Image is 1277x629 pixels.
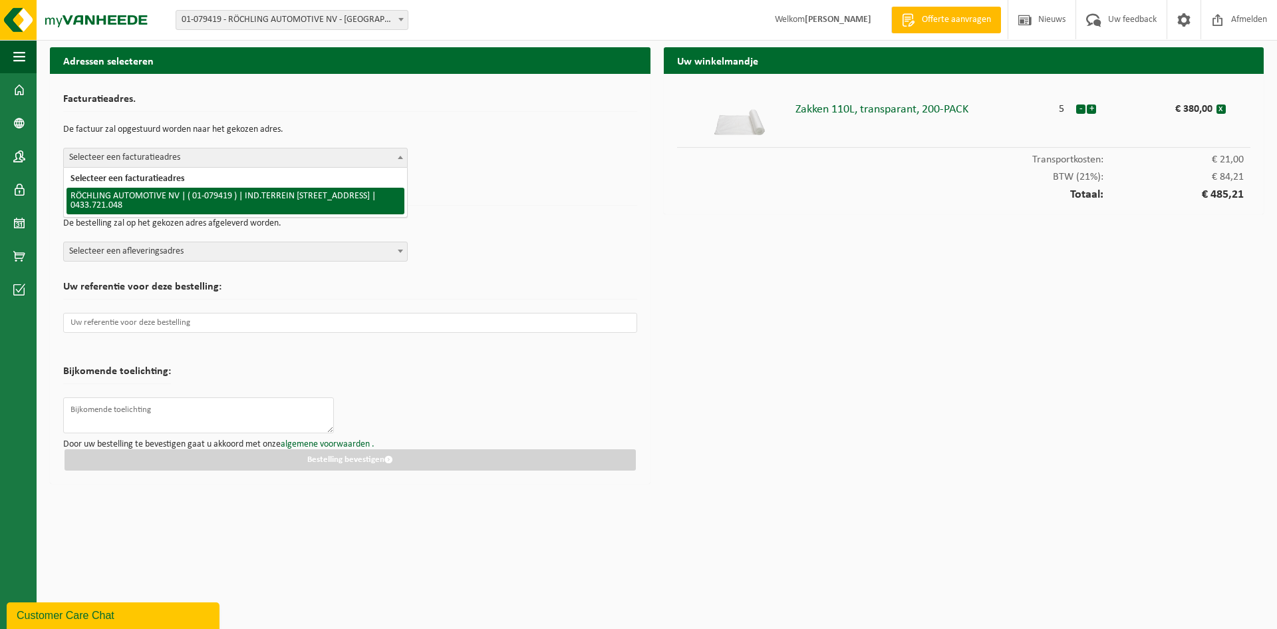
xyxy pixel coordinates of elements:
div: 5 [1048,97,1075,114]
input: Uw referentie voor deze bestelling [63,313,637,333]
span: Selecteer een facturatieadres [64,148,407,167]
iframe: chat widget [7,600,222,629]
li: RÖCHLING AUTOMOTIVE NV | ( 01-079419 ) | IND.TERREIN [STREET_ADDRESS] | 0433.721.048 [67,188,404,214]
span: € 485,21 [1103,189,1244,201]
li: Selecteer een facturatieadres [67,170,404,188]
button: - [1076,105,1085,114]
p: Door uw bestelling te bevestigen gaat u akkoord met onze [63,440,637,449]
div: € 380,00 [1132,97,1216,114]
div: Totaal: [677,182,1251,201]
button: Bestelling bevestigen [65,449,636,471]
h2: Facturatieadres. [63,94,637,112]
h2: Uw winkelmandje [664,47,1264,73]
h2: Bijkomende toelichting: [63,366,171,384]
p: De factuur zal opgestuurd worden naar het gekozen adres. [63,118,637,141]
a: algemene voorwaarden . [281,439,374,449]
h2: Adressen selecteren [50,47,650,73]
a: Offerte aanvragen [891,7,1001,33]
span: Selecteer een afleveringsadres [64,242,407,261]
span: Selecteer een afleveringsadres [63,242,408,262]
div: BTW (21%): [677,165,1251,182]
span: € 21,00 [1103,154,1244,165]
span: Selecteer een facturatieadres [63,148,408,168]
div: Transportkosten: [677,148,1251,165]
strong: [PERSON_NAME] [805,15,871,25]
span: € 84,21 [1103,172,1244,182]
button: + [1087,105,1096,114]
div: Zakken 110L, transparant, 200-PACK [795,97,1048,116]
span: Offerte aanvragen [919,13,994,27]
img: 01-000547 [700,97,780,137]
span: 01-079419 - RÖCHLING AUTOMOTIVE NV - GIJZEGEM [176,11,408,29]
p: De bestelling zal op het gekozen adres afgeleverd worden. [63,212,637,235]
button: x [1216,105,1226,114]
span: 01-079419 - RÖCHLING AUTOMOTIVE NV - GIJZEGEM [176,10,408,30]
h2: Uw referentie voor deze bestelling: [63,282,637,300]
